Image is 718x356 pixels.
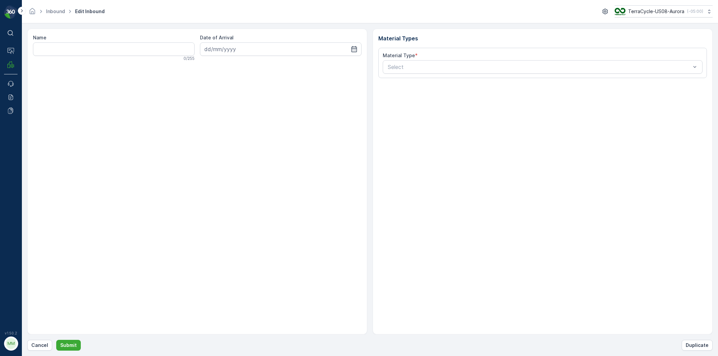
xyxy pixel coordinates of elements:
p: ( -05:00 ) [687,9,703,14]
input: dd/mm/yyyy [200,42,362,56]
button: Submit [56,340,81,351]
p: TerraCycle-US08-Aurora [628,8,684,15]
label: Material Type [383,52,415,58]
label: Date of Arrival [200,35,234,40]
label: Name [33,35,46,40]
button: Duplicate [682,340,713,351]
p: 0 / 255 [183,56,195,61]
p: Material Types [378,34,707,42]
img: logo [4,5,18,19]
p: Cancel [31,342,48,349]
img: image_ci7OI47.png [615,8,625,15]
a: Homepage [29,10,36,16]
span: Edit Inbound [74,8,106,15]
p: Duplicate [686,342,709,349]
div: MM [6,338,16,349]
a: Inbound [46,8,65,14]
button: Cancel [27,340,52,351]
button: MM [4,336,18,351]
span: v 1.50.2 [4,331,18,335]
button: TerraCycle-US08-Aurora(-05:00) [615,5,713,17]
p: Select [388,63,691,71]
p: Submit [60,342,77,349]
